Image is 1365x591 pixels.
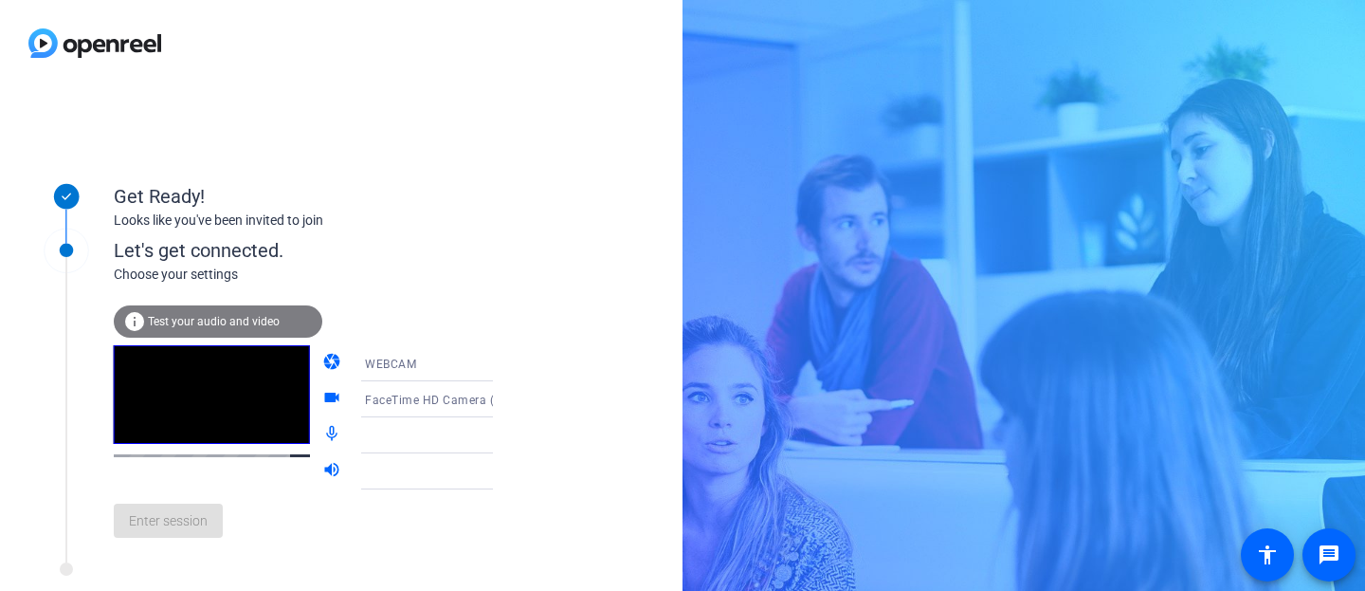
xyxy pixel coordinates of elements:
[1318,544,1340,566] mat-icon: message
[114,182,493,211] div: Get Ready!
[148,315,280,328] span: Test your audio and video
[322,460,345,483] mat-icon: volume_up
[1256,544,1279,566] mat-icon: accessibility
[123,310,146,333] mat-icon: info
[322,388,345,411] mat-icon: videocam
[114,265,532,285] div: Choose your settings
[114,236,532,265] div: Let's get connected.
[365,358,416,371] span: WEBCAM
[322,424,345,447] mat-icon: mic_none
[322,352,345,375] mat-icon: camera
[114,211,493,231] div: Looks like you've been invited to join
[365,392,560,407] span: FaceTime HD Camera (1C1C:B782)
